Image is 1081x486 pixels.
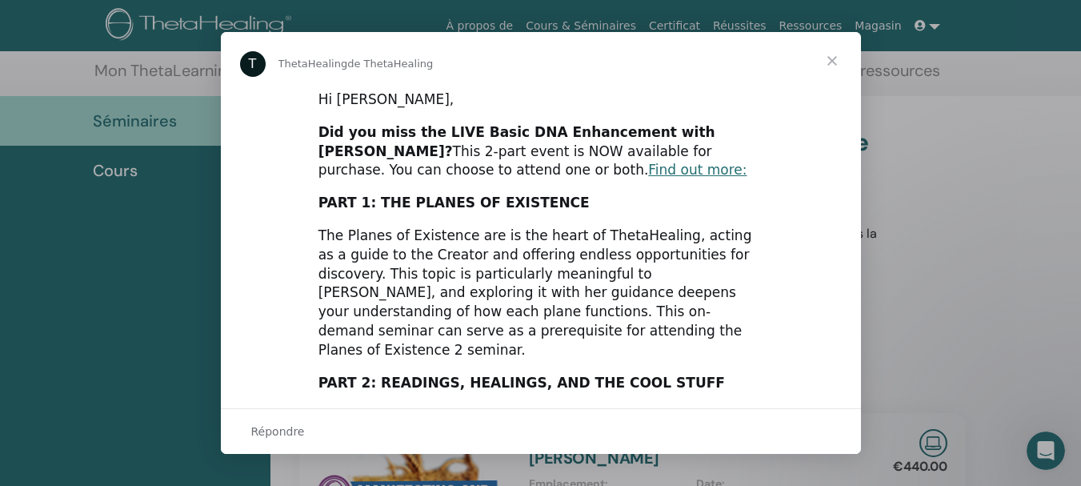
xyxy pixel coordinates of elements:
[251,421,305,442] span: Répondre
[803,32,861,90] span: Fermer
[318,195,590,211] b: PART 1: THE PLANES OF EXISTENCE
[318,227,763,360] div: The Planes of Existence are is the heart of ThetaHealing, acting as a guide to the Creator and of...
[318,90,763,110] div: Hi [PERSON_NAME],
[318,123,763,180] div: This 2-part event is NOW available for purchase. You can choose to attend one or both.
[347,58,433,70] span: de ThetaHealing
[278,58,348,70] span: ThetaHealing
[240,51,266,77] div: Profile image for ThetaHealing
[318,124,715,159] b: Did you miss the LIVE Basic DNA Enhancement with [PERSON_NAME]?
[318,375,725,391] b: PART 2: READINGS, HEALINGS, AND THE COOL STUFF
[648,162,747,178] a: Find out more:
[221,408,861,454] div: Ouvrir la conversation et répondre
